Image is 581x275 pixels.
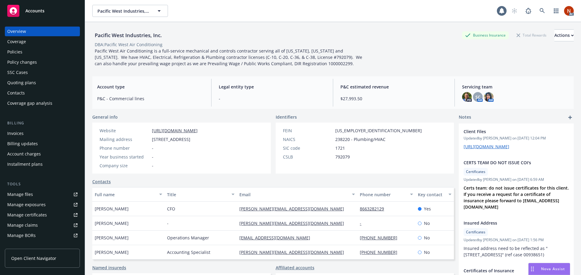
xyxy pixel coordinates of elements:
[95,48,363,66] span: Pacific West Air Conditioning is a full-service mechanical and controls contractor serving all of...
[5,200,80,209] a: Manage exposures
[5,241,80,251] a: Summary of insurance
[100,136,149,142] div: Mailing address
[5,57,80,67] a: Policy changes
[5,220,80,230] a: Manage claims
[92,264,126,271] a: Named insureds
[360,235,402,241] a: [PHONE_NUMBER]
[464,185,570,210] strong: Certs team: do not issue certificates for this client. If you receive a request for a certificate...
[283,136,333,142] div: NAICS
[152,128,198,133] a: [URL][DOMAIN_NAME]
[219,84,326,90] span: Legal entity type
[7,57,37,67] div: Policy changes
[5,190,80,199] a: Manage files
[7,68,28,77] div: SSC Cases
[239,235,315,241] a: [EMAIL_ADDRESS][DOMAIN_NAME]
[424,235,430,241] span: No
[5,88,80,98] a: Contacts
[5,2,80,19] a: Accounts
[92,5,168,17] button: Pacific West Industries, Inc.
[7,210,47,220] div: Manage certificates
[464,245,569,258] p: Insured address need to be reflected as "[STREET_ADDRESS]" (ref case 00938651)
[7,139,38,149] div: Billing updates
[5,159,80,169] a: Installment plans
[340,95,447,102] span: $27,993.50
[276,264,314,271] a: Affiliated accounts
[167,249,210,255] span: Accounting Specialist
[464,144,509,149] a: [URL][DOMAIN_NAME]
[7,200,46,209] div: Manage exposures
[514,31,550,39] div: Total Rewards
[5,210,80,220] a: Manage certificates
[459,155,574,215] div: CERTS TEAM DO NOT ISSUE COI'sCertificatesUpdatedby [PERSON_NAME] on [DATE] 6:59 AMCerts team: do ...
[554,30,574,41] div: Actions
[239,206,349,212] a: [PERSON_NAME][EMAIL_ADDRESS][DOMAIN_NAME]
[5,120,80,126] div: Billing
[464,267,553,274] span: Certificates of Insurance
[7,27,26,36] div: Overview
[167,220,169,226] span: -
[464,220,553,226] span: Insured Address
[5,231,80,240] a: Manage BORs
[418,191,445,198] div: Key contact
[466,169,485,174] span: Certificates
[95,235,129,241] span: [PERSON_NAME]
[152,162,153,169] span: -
[7,88,25,98] div: Contacts
[335,127,422,134] span: [US_EMPLOYER_IDENTIFICATION_NUMBER]
[167,235,209,241] span: Operations Manager
[528,263,570,275] button: Nova Assist
[92,114,118,120] span: General info
[92,187,165,202] button: Full name
[7,129,24,138] div: Invoices
[5,139,80,149] a: Billing updates
[5,68,80,77] a: SSC Cases
[239,191,348,198] div: Email
[508,5,520,17] a: Start snowing
[283,154,333,160] div: CSLB
[11,255,56,261] span: Open Client Navigator
[97,8,150,14] span: Pacific West Industries, Inc.
[152,154,153,160] span: -
[340,84,447,90] span: P&C estimated revenue
[459,123,574,155] div: Client FilesUpdatedby [PERSON_NAME] on [DATE] 12:04 PM[URL][DOMAIN_NAME]
[239,220,349,226] a: [PERSON_NAME][EMAIL_ADDRESS][DOMAIN_NAME]
[100,145,149,151] div: Phone number
[484,92,494,102] img: photo
[5,98,80,108] a: Coverage gap analysis
[95,191,156,198] div: Full name
[7,159,43,169] div: Installment plans
[239,249,349,255] a: [PERSON_NAME][EMAIL_ADDRESS][DOMAIN_NAME]
[424,206,431,212] span: Yes
[554,29,574,41] button: Actions
[462,92,472,102] img: photo
[100,154,149,160] div: Year business started
[464,177,569,182] span: Updated by [PERSON_NAME] on [DATE] 6:59 AM
[152,145,153,151] span: -
[360,249,402,255] a: [PHONE_NUMBER]
[464,237,569,243] span: Updated by [PERSON_NAME] on [DATE] 1:56 PM
[464,128,553,135] span: Client Files
[335,136,386,142] span: 238220 - Plumbing/HVAC
[459,215,574,263] div: Insured AddressCertificatesUpdatedby [PERSON_NAME] on [DATE] 1:56 PMInsured address need to be re...
[100,127,149,134] div: Website
[283,145,333,151] div: SIC code
[100,162,149,169] div: Company size
[462,84,569,90] span: Servicing team
[167,191,228,198] div: Title
[541,266,565,271] span: Nova Assist
[475,94,481,100] span: SC
[466,229,485,235] span: Certificates
[5,78,80,88] a: Quoting plans
[25,8,44,13] span: Accounts
[237,187,357,202] button: Email
[7,98,52,108] div: Coverage gap analysis
[566,114,574,121] a: add
[165,187,237,202] button: Title
[424,249,430,255] span: No
[564,6,574,16] img: photo
[424,220,430,226] span: No
[5,181,80,187] div: Tools
[462,31,509,39] div: Business Insurance
[5,27,80,36] a: Overview
[415,187,454,202] button: Key contact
